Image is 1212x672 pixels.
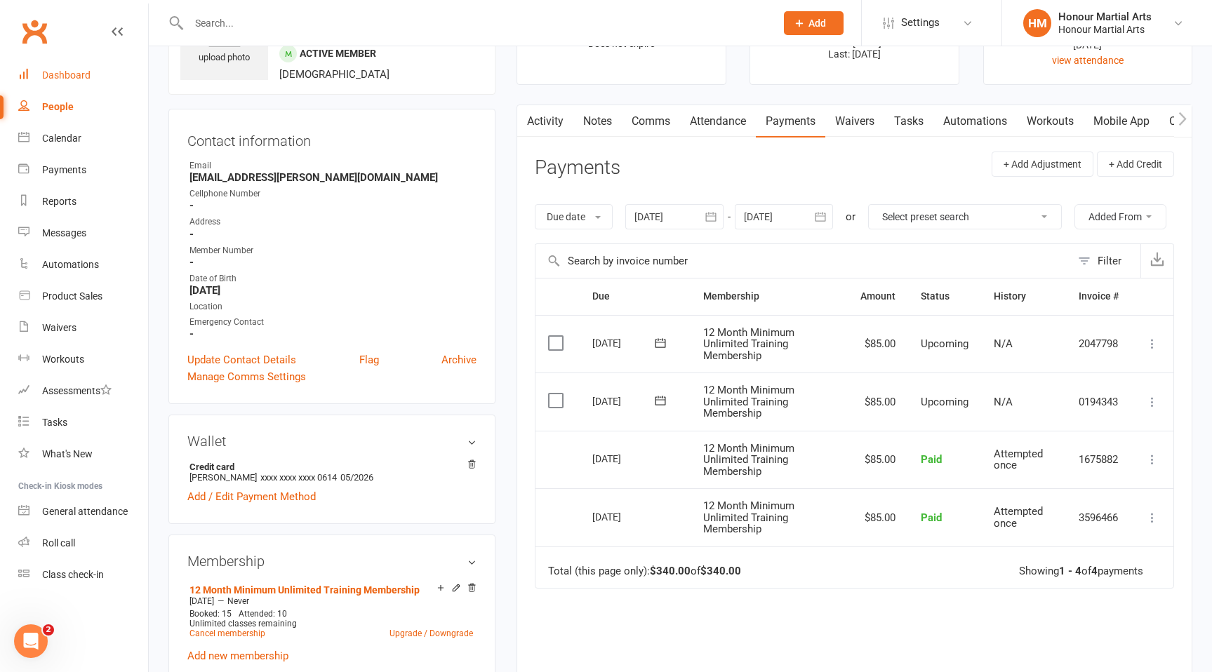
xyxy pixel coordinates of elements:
[42,569,104,580] div: Class check-in
[901,7,940,39] span: Settings
[18,559,148,591] a: Class kiosk mode
[42,417,67,428] div: Tasks
[187,650,288,662] a: Add new membership
[189,228,477,241] strong: -
[763,37,945,60] p: Next: [DATE] Last: [DATE]
[300,48,376,59] span: Active member
[1098,253,1121,269] div: Filter
[535,244,1071,278] input: Search by invoice number
[189,328,477,340] strong: -
[703,442,794,478] span: 12 Month Minimum Unlimited Training Membership
[808,18,826,29] span: Add
[592,448,657,469] div: [DATE]
[18,91,148,123] a: People
[42,290,102,302] div: Product Sales
[42,322,76,333] div: Waivers
[1019,565,1143,577] div: Showing of payments
[18,281,148,312] a: Product Sales
[921,511,942,524] span: Paid
[189,596,214,606] span: [DATE]
[185,13,766,33] input: Search...
[18,249,148,281] a: Automations
[1066,315,1131,373] td: 2047798
[187,553,477,569] h3: Membership
[580,278,691,314] th: Due
[389,629,473,638] a: Upgrade / Downgrade
[189,256,477,269] strong: -
[18,154,148,186] a: Payments
[42,448,93,459] div: What's New
[848,431,908,489] td: $85.00
[42,259,99,270] div: Automations
[187,488,316,505] a: Add / Edit Payment Method
[18,527,148,559] a: Roll call
[18,123,148,154] a: Calendar
[535,204,613,229] button: Due date
[933,105,1017,137] a: Automations
[189,462,470,472] strong: Credit card
[239,609,287,619] span: Attended: 10
[187,368,306,385] a: Manage Comms Settings
[260,472,337,483] span: xxxx xxxx xxxx 0614
[187,434,477,449] h3: Wallet
[18,344,148,375] a: Workouts
[42,227,86,238] div: Messages
[189,199,477,212] strong: -
[573,105,622,137] a: Notes
[1074,204,1166,229] button: Added From
[43,624,54,636] span: 2
[227,596,249,606] span: Never
[189,619,297,629] span: Unlimited classes remaining
[279,68,389,81] span: [DEMOGRAPHIC_DATA]
[848,488,908,546] td: $85.00
[189,215,477,229] div: Address
[441,351,477,368] a: Archive
[1058,11,1152,23] div: Honour Martial Arts
[650,565,691,577] strong: $340.00
[981,278,1066,314] th: History
[18,217,148,249] a: Messages
[42,196,76,207] div: Reports
[189,159,477,173] div: Email
[548,565,741,577] div: Total (this page only): of
[42,354,84,365] div: Workouts
[1066,278,1131,314] th: Invoice #
[189,316,477,329] div: Emergency Contact
[340,472,373,483] span: 05/2026
[992,152,1093,177] button: + Add Adjustment
[691,278,848,314] th: Membership
[535,157,620,179] h3: Payments
[784,11,844,35] button: Add
[18,438,148,470] a: What's New
[1097,152,1174,177] button: + Add Credit
[1071,244,1140,278] button: Filter
[189,171,477,184] strong: [EMAIL_ADDRESS][PERSON_NAME][DOMAIN_NAME]
[18,60,148,91] a: Dashboard
[592,390,657,412] div: [DATE]
[42,69,91,81] div: Dashboard
[14,624,48,658] iframe: Intercom live chat
[18,496,148,527] a: General attendance kiosk mode
[42,506,128,517] div: General attendance
[1066,488,1131,546] td: 3596466
[700,565,741,577] strong: $340.00
[189,629,265,638] a: Cancel membership
[1066,431,1131,489] td: 1675882
[1091,565,1098,577] strong: 4
[848,278,908,314] th: Amount
[1052,55,1124,66] a: view attendance
[18,407,148,438] a: Tasks
[18,375,148,407] a: Assessments
[848,315,908,373] td: $85.00
[908,278,981,314] th: Status
[592,506,657,527] div: [DATE]
[1084,105,1159,137] a: Mobile App
[42,164,86,175] div: Payments
[994,448,1043,472] span: Attempted once
[756,105,825,137] a: Payments
[848,372,908,431] td: $85.00
[846,208,855,225] div: or
[18,186,148,217] a: Reports
[189,609,232,619] span: Booked: 15
[1023,9,1051,37] div: HM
